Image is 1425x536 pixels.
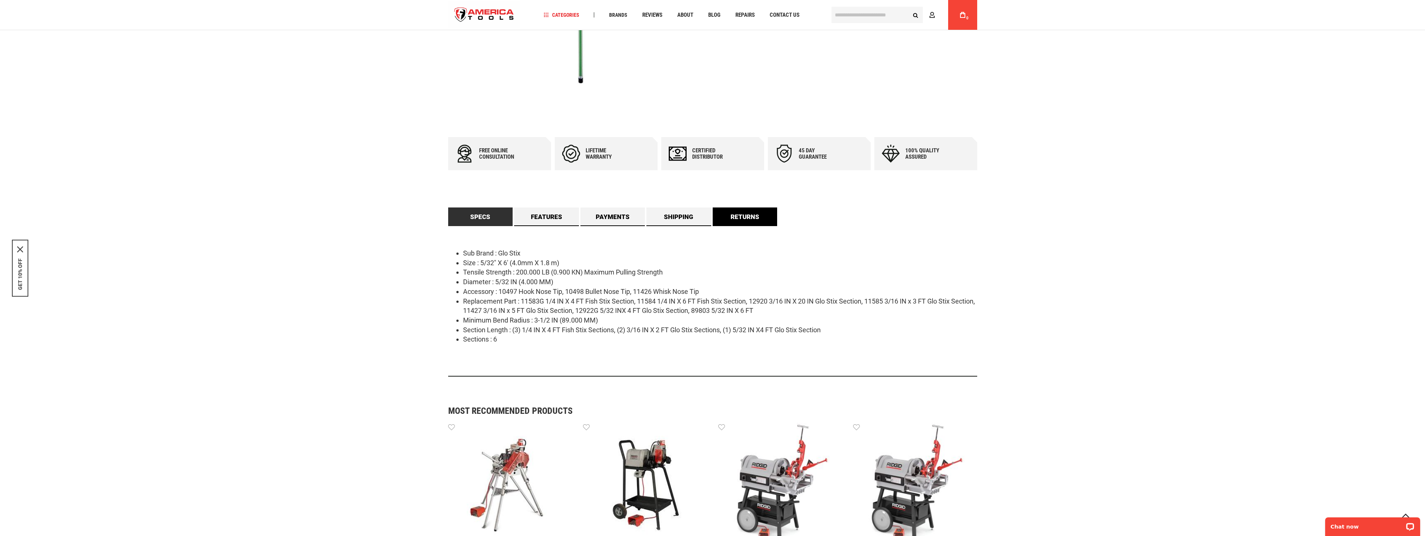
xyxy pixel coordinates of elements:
[705,10,724,20] a: Blog
[463,287,977,296] li: Accessory : 10497 Hook Nose Tip, 10498 Bullet Nose Tip, 11426 Whisk Nose Tip
[1320,513,1425,536] iframe: LiveChat chat widget
[463,267,977,277] li: Tensile Strength : 200.000 LB (0.900 KN) Maximum Pulling Strength
[448,406,951,415] strong: Most Recommended Products
[448,1,520,29] a: store logo
[514,207,579,226] a: Features
[732,10,758,20] a: Repairs
[735,12,755,18] span: Repairs
[540,10,583,20] a: Categories
[799,148,843,160] div: 45 day Guarantee
[479,148,524,160] div: Free online consultation
[646,207,711,226] a: Shipping
[463,248,977,258] li: Sub Brand : Glo Stix
[708,12,721,18] span: Blog
[463,277,977,287] li: Diameter : 5/32 IN (4.000 MM)
[905,148,950,160] div: 100% quality assured
[580,207,645,226] a: Payments
[677,12,693,18] span: About
[674,10,697,20] a: About
[17,246,23,252] button: Close
[463,334,977,344] li: Sections : 6
[766,10,803,20] a: Contact Us
[463,315,977,325] li: Minimum Bend Radius : 3-1/2 IN (89.000 MM)
[639,10,666,20] a: Reviews
[463,325,977,335] li: Section Length : (3) 1/4 IN X 4 FT Fish Stix Sections, (2) 3/16 IN X 2 FT Glo Stix Sections, (1) ...
[713,207,778,226] a: Returns
[463,258,977,268] li: Size : 5/32" X 6' (4.0mm X 1.8 m)
[966,16,969,20] span: 0
[770,12,799,18] span: Contact Us
[17,258,23,290] button: GET 10% OFF
[463,296,977,315] li: Replacement Part : 11583G 1/4 IN X 4 FT Fish Stix Section, 11584 1/4 IN X 6 FT Fish Stix Section,...
[586,148,630,160] div: Lifetime warranty
[544,12,579,18] span: Categories
[448,1,520,29] img: America Tools
[692,148,737,160] div: Certified Distributor
[448,207,513,226] a: Specs
[606,10,631,20] a: Brands
[909,8,923,22] button: Search
[609,12,627,18] span: Brands
[642,12,662,18] span: Reviews
[17,246,23,252] svg: close icon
